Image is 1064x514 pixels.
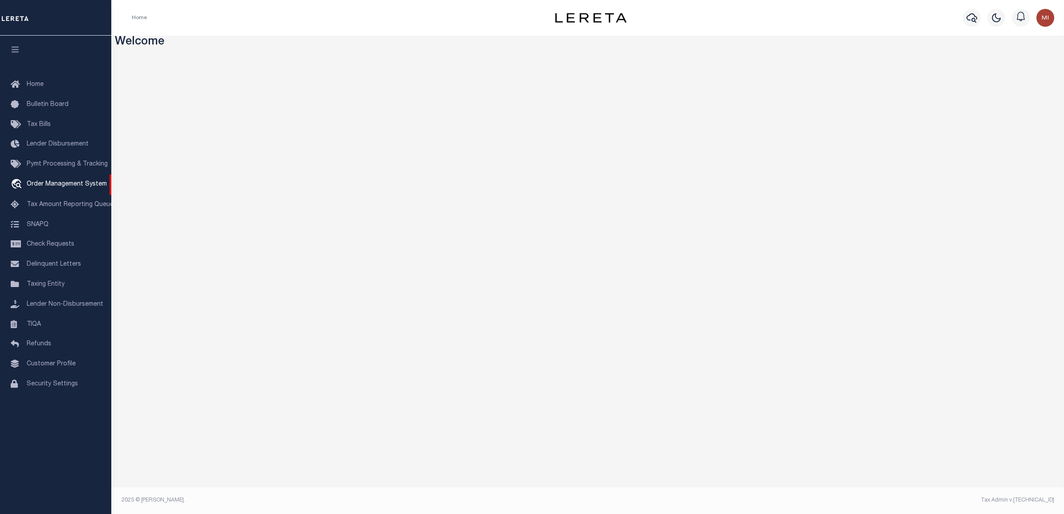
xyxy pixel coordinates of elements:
[27,181,107,187] span: Order Management System
[27,161,108,167] span: Pymt Processing & Tracking
[27,241,74,247] span: Check Requests
[115,36,1061,49] h3: Welcome
[27,281,65,287] span: Taxing Entity
[27,202,114,208] span: Tax Amount Reporting Queue
[27,301,103,308] span: Lender Non-Disbursement
[555,13,626,23] img: logo-dark.svg
[132,14,147,22] li: Home
[27,141,89,147] span: Lender Disbursement
[27,221,49,227] span: SNAPQ
[1036,9,1054,27] img: svg+xml;base64,PHN2ZyB4bWxucz0iaHR0cDovL3d3dy53My5vcmcvMjAwMC9zdmciIHBvaW50ZXItZXZlbnRzPSJub25lIi...
[594,496,1054,504] div: Tax Admin v.[TECHNICAL_ID]
[27,121,51,128] span: Tax Bills
[27,361,76,367] span: Customer Profile
[27,341,51,347] span: Refunds
[27,261,81,267] span: Delinquent Letters
[11,179,25,190] i: travel_explore
[27,101,69,108] span: Bulletin Board
[27,81,44,88] span: Home
[27,321,41,327] span: TIQA
[115,496,588,504] div: 2025 © [PERSON_NAME].
[27,381,78,387] span: Security Settings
